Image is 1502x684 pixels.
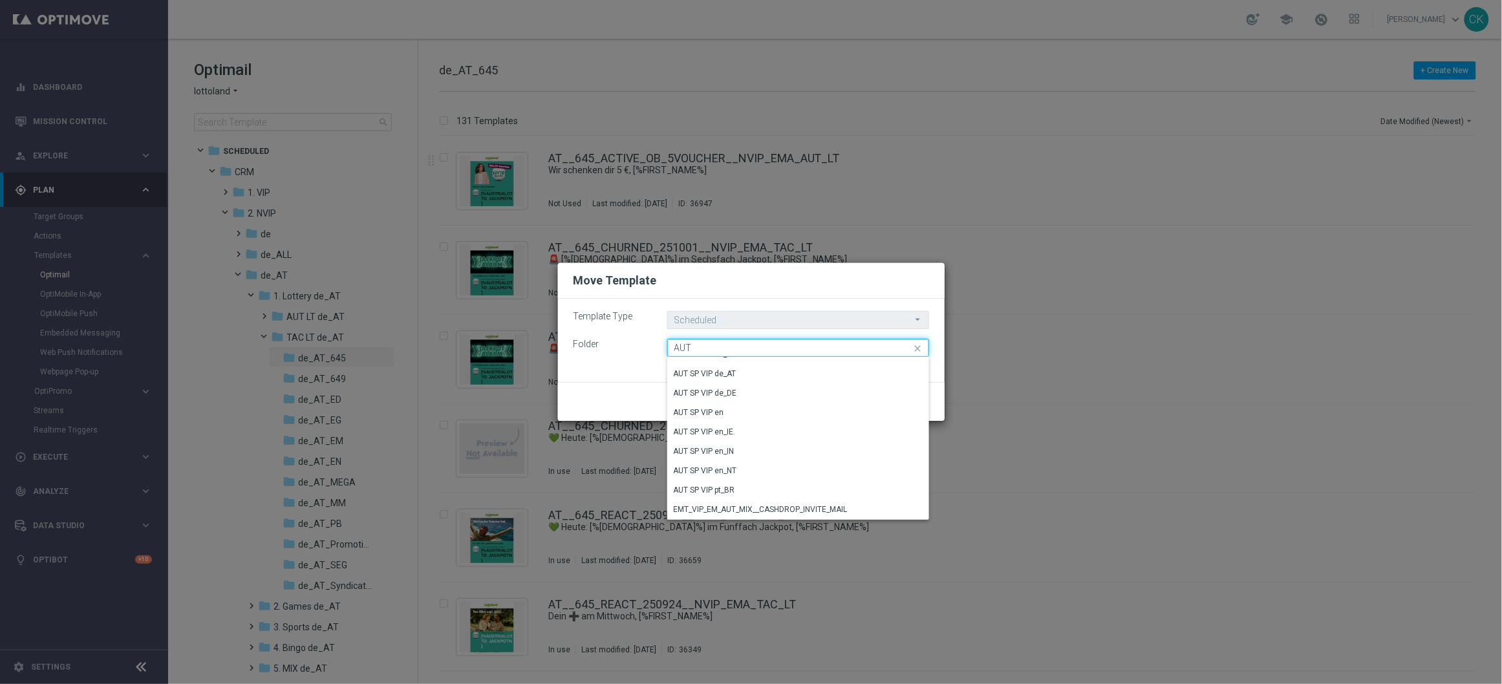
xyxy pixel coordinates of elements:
[667,482,918,501] div: Press SPACE to select this row.
[674,369,736,380] div: AUT SP VIP de_AT
[912,312,925,328] i: arrow_drop_down
[667,365,918,385] div: Press SPACE to select this row.
[674,504,848,516] div: EMT_VIP_EM_AUT_MIX__CASHDROP_INVITE_MAIL
[667,501,918,520] div: Press SPACE to select this row.
[674,427,736,438] div: AUT SP VIP en_IE.
[564,311,658,322] label: Template Type
[912,339,925,358] i: close
[667,385,918,404] div: Press SPACE to select this row.
[674,485,735,497] div: AUT SP VIP pt_BR
[667,443,918,462] div: Press SPACE to select this row.
[667,423,918,443] div: Press SPACE to select this row.
[674,407,724,419] div: AUT SP VIP en
[667,339,929,357] input: Quick find
[674,388,737,400] div: AUT SP VIP de_DE
[674,465,737,477] div: AUT SP VIP en_NT
[564,339,658,350] label: Folder
[667,404,918,423] div: Press SPACE to select this row.
[667,462,918,482] div: Press SPACE to select this row.
[674,446,735,458] div: AUT SP VIP en_IN
[574,273,657,288] h2: Move Template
